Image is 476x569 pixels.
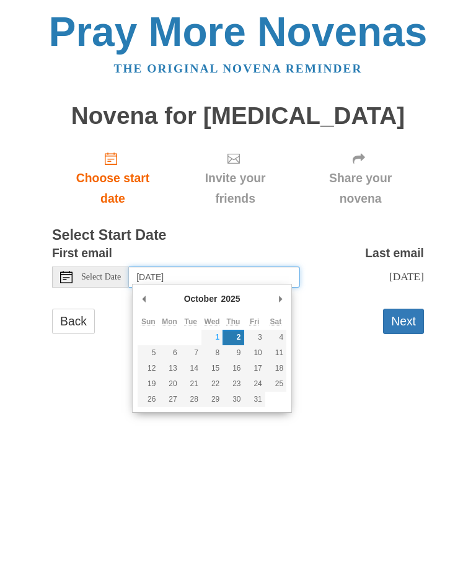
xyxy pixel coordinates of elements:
button: 12 [138,361,159,376]
button: 16 [223,361,244,376]
abbr: Thursday [226,317,240,326]
button: 15 [201,361,223,376]
label: First email [52,243,112,263]
button: 8 [201,345,223,361]
abbr: Tuesday [185,317,197,326]
button: 22 [201,376,223,392]
button: 4 [265,330,286,345]
div: 2025 [219,289,242,308]
abbr: Wednesday [205,317,220,326]
span: [DATE] [389,270,424,283]
button: Next Month [274,289,286,308]
label: Last email [365,243,424,263]
button: 28 [180,392,201,407]
span: Share your novena [309,168,412,209]
button: 5 [138,345,159,361]
button: 19 [138,376,159,392]
a: Back [52,309,95,334]
abbr: Saturday [270,317,282,326]
button: Previous Month [138,289,150,308]
button: 13 [159,361,180,376]
button: 18 [265,361,286,376]
span: Choose start date [64,168,161,209]
div: Click "Next" to confirm your start date first. [174,141,297,215]
button: 31 [244,392,265,407]
button: 29 [201,392,223,407]
button: 25 [265,376,286,392]
button: 30 [223,392,244,407]
button: 26 [138,392,159,407]
button: 27 [159,392,180,407]
button: 21 [180,376,201,392]
div: Click "Next" to confirm your start date first. [297,141,424,215]
span: Invite your friends [186,168,284,209]
div: October [182,289,219,308]
button: 2 [223,330,244,345]
h1: Novena for [MEDICAL_DATA] [52,103,424,130]
span: Select Date [81,273,121,281]
button: 9 [223,345,244,361]
a: Pray More Novenas [49,9,428,55]
button: 10 [244,345,265,361]
button: 14 [180,361,201,376]
h3: Select Start Date [52,227,424,244]
button: 1 [201,330,223,345]
a: The original novena reminder [114,62,363,75]
button: 3 [244,330,265,345]
button: 7 [180,345,201,361]
abbr: Friday [250,317,259,326]
button: 17 [244,361,265,376]
a: Choose start date [52,141,174,215]
button: 6 [159,345,180,361]
button: 11 [265,345,286,361]
button: Next [383,309,424,334]
abbr: Monday [162,317,177,326]
button: 24 [244,376,265,392]
button: 23 [223,376,244,392]
abbr: Sunday [141,317,156,326]
button: 20 [159,376,180,392]
input: Use the arrow keys to pick a date [129,267,300,288]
